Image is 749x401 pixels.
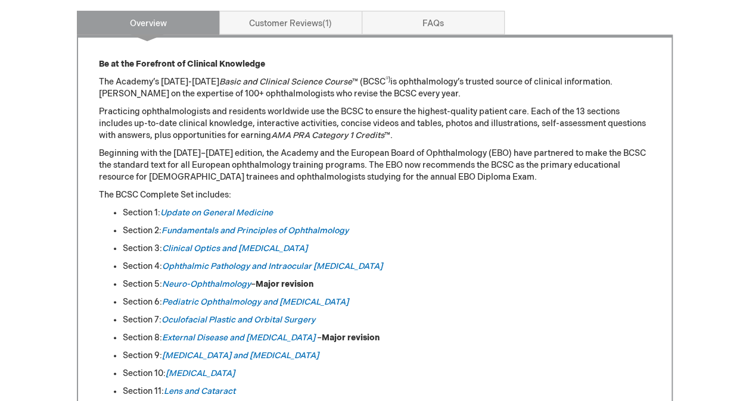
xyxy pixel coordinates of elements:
[362,11,505,35] a: FAQs
[386,76,390,83] sup: ®)
[123,225,651,237] li: Section 2:
[99,59,265,69] strong: Be at the Forefront of Clinical Knowledge
[99,106,651,142] p: Practicing ophthalmologists and residents worldwide use the BCSC to ensure the highest-quality pa...
[164,386,235,396] a: Lens and Cataract
[99,76,651,100] p: The Academy’s [DATE]-[DATE] ™ (BCSC is ophthalmology’s trusted source of clinical information. [P...
[77,11,220,35] a: Overview
[162,261,383,271] a: Ophthalmic Pathology and Intraocular [MEDICAL_DATA]
[123,207,651,219] li: Section 1:
[160,208,273,218] a: Update on General Medicine
[123,332,651,344] li: Section 8: –
[322,18,332,29] span: 1
[162,333,315,343] a: External Disease and [MEDICAL_DATA]
[162,350,319,361] a: [MEDICAL_DATA] and [MEDICAL_DATA]
[123,350,651,362] li: Section 9:
[322,333,380,343] strong: Major revision
[256,279,313,289] strong: Major revision
[123,386,651,397] li: Section 11:
[123,368,651,380] li: Section 10:
[123,296,651,308] li: Section 6:
[99,148,651,183] p: Beginning with the [DATE]–[DATE] edition, the Academy and the European Board of Ophthalmology (EB...
[162,297,349,307] a: Pediatric Ophthalmology and [MEDICAL_DATA]
[162,279,251,289] a: Neuro-Ophthalmology
[123,278,651,290] li: Section 5: –
[123,243,651,255] li: Section 3:
[161,225,349,236] a: Fundamentals and Principles of Ophthalmology
[99,189,651,201] p: The BCSC Complete Set includes:
[123,261,651,272] li: Section 4:
[161,315,315,325] a: Oculofacial Plastic and Orbital Surgery
[219,11,362,35] a: Customer Reviews1
[162,243,307,253] a: Clinical Optics and [MEDICAL_DATA]
[271,130,384,140] em: AMA PRA Category 1 Credits
[166,368,235,378] a: [MEDICAL_DATA]
[123,314,651,326] li: Section 7:
[219,77,352,87] em: Basic and Clinical Science Course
